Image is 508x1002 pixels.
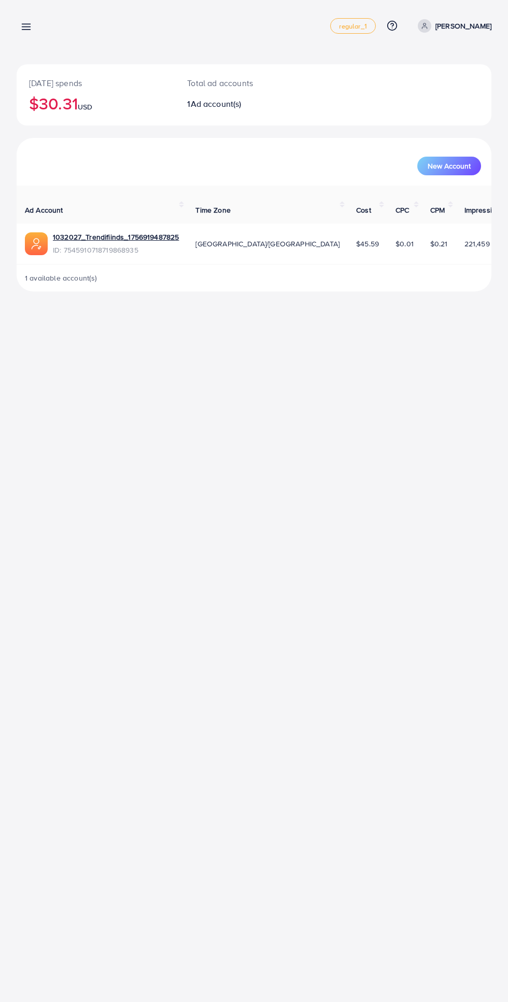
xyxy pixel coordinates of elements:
[187,99,281,109] h2: 1
[356,205,371,215] span: Cost
[417,157,481,175] button: New Account
[330,18,375,34] a: regular_1
[339,23,366,30] span: regular_1
[195,205,230,215] span: Time Zone
[464,239,490,249] span: 221,459
[464,955,500,994] iframe: Chat
[414,19,491,33] a: [PERSON_NAME]
[430,205,445,215] span: CPM
[430,239,448,249] span: $0.21
[78,102,92,112] span: USD
[53,245,179,255] span: ID: 7545910718719868935
[396,205,409,215] span: CPC
[464,205,501,215] span: Impression
[435,20,491,32] p: [PERSON_NAME]
[187,77,281,89] p: Total ad accounts
[396,239,414,249] span: $0.01
[428,162,471,170] span: New Account
[25,273,97,283] span: 1 available account(s)
[29,77,162,89] p: [DATE] spends
[29,93,162,113] h2: $30.31
[195,239,340,249] span: [GEOGRAPHIC_DATA]/[GEOGRAPHIC_DATA]
[25,205,63,215] span: Ad Account
[191,98,242,109] span: Ad account(s)
[356,239,379,249] span: $45.59
[25,232,48,255] img: ic-ads-acc.e4c84228.svg
[53,232,179,242] a: 1032027_Trendifiinds_1756919487825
